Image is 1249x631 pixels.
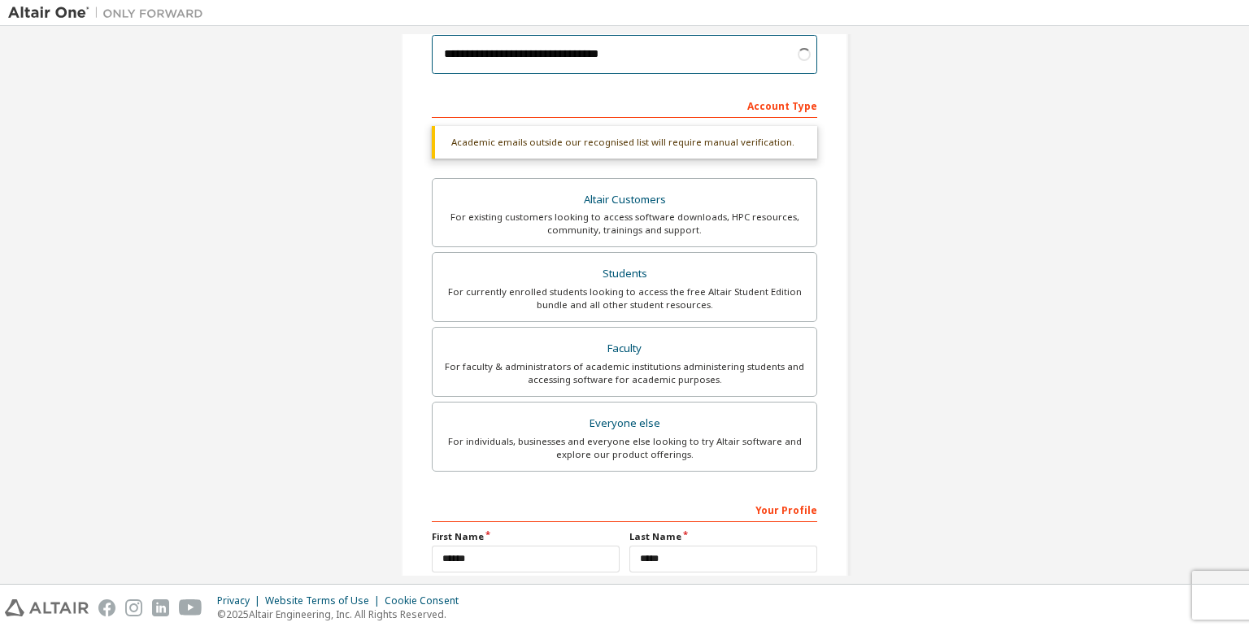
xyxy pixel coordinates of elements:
[217,594,265,607] div: Privacy
[5,599,89,616] img: altair_logo.svg
[217,607,468,621] p: © 2025 Altair Engineering, Inc. All Rights Reserved.
[432,126,817,159] div: Academic emails outside our recognised list will require manual verification.
[432,92,817,118] div: Account Type
[432,496,817,522] div: Your Profile
[442,211,807,237] div: For existing customers looking to access software downloads, HPC resources, community, trainings ...
[8,5,211,21] img: Altair One
[98,599,115,616] img: facebook.svg
[442,435,807,461] div: For individuals, businesses and everyone else looking to try Altair software and explore our prod...
[179,599,202,616] img: youtube.svg
[152,599,169,616] img: linkedin.svg
[442,285,807,311] div: For currently enrolled students looking to access the free Altair Student Edition bundle and all ...
[125,599,142,616] img: instagram.svg
[265,594,385,607] div: Website Terms of Use
[442,412,807,435] div: Everyone else
[442,263,807,285] div: Students
[442,337,807,360] div: Faculty
[432,530,620,543] label: First Name
[629,530,817,543] label: Last Name
[442,189,807,211] div: Altair Customers
[442,360,807,386] div: For faculty & administrators of academic institutions administering students and accessing softwa...
[385,594,468,607] div: Cookie Consent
